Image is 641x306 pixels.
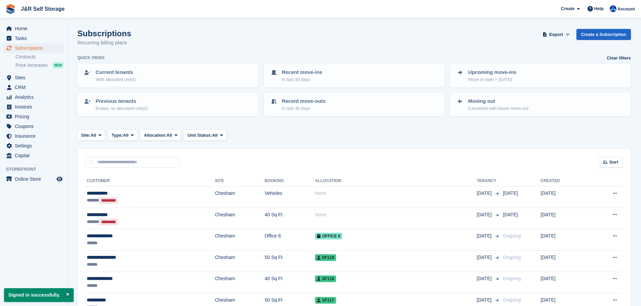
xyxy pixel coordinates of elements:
div: None [315,211,477,218]
span: SF117 [315,297,336,304]
a: menu [3,43,64,53]
a: Previous tenants Ended, no allocated unit(s) [78,93,258,116]
a: Preview store [56,175,64,183]
span: Settings [15,141,55,150]
span: Office 8 [315,233,342,239]
span: Storefront [6,166,67,173]
a: Current tenants With allocated unit(s) [78,64,258,87]
td: [DATE] [541,186,588,208]
th: Booking [265,176,315,186]
td: 50 Sq Ft [265,250,315,272]
td: 40 Sq Ft [265,272,315,293]
span: Tasks [15,34,55,43]
p: Signed in successfully. [4,288,74,302]
p: Move-in date > [DATE] [468,76,516,83]
a: menu [3,141,64,150]
a: menu [3,73,64,82]
button: Type: All [108,130,138,141]
span: [DATE] [477,190,493,197]
span: Invoices [15,102,55,112]
span: Help [594,5,604,12]
img: stora-icon-8386f47178a22dfd0bd8f6a31ec36ba5ce8667c1dd55bd0f319d3a0aa187defe.svg [5,4,15,14]
span: SF119 [315,254,336,261]
span: Ongoing [503,297,521,303]
h6: Quick views [77,55,105,61]
span: Online Store [15,174,55,184]
p: Moving out [468,97,528,105]
span: [DATE] [503,190,518,196]
span: SF118 [315,275,336,282]
th: Site [215,176,265,186]
span: Export [549,31,563,38]
a: menu [3,131,64,141]
th: Tenancy [477,176,500,186]
a: menu [3,122,64,131]
a: menu [3,92,64,102]
button: Allocation: All [140,130,181,141]
div: None [315,190,477,197]
a: menu [3,151,64,160]
p: Current tenants [96,69,136,76]
span: Create [561,5,574,12]
th: Allocation [315,176,477,186]
span: Sort [609,159,618,166]
td: [DATE] [541,208,588,229]
p: Cancelled with future move-out [468,105,528,112]
a: Contracts [15,54,64,60]
a: menu [3,83,64,92]
span: Account [617,6,635,12]
td: [DATE] [541,250,588,272]
a: menu [3,24,64,33]
span: Insurance [15,131,55,141]
a: Price increases NEW [15,61,64,69]
a: J&R Self Storage [18,3,67,14]
span: All [167,132,172,139]
a: Recent move-outs In last 30 days [264,93,444,116]
span: Type: [112,132,123,139]
td: Chesham [215,208,265,229]
span: Coupons [15,122,55,131]
span: [DATE] [477,275,493,282]
button: Export [541,29,571,40]
span: Site: [81,132,91,139]
span: [DATE] [477,254,493,261]
a: Create a Subscription [576,29,631,40]
span: [DATE] [477,211,493,218]
a: Recent move-ins In last 30 days [264,64,444,87]
a: Moving out Cancelled with future move-out [451,93,630,116]
span: Capital [15,151,55,160]
img: Steve Revell [610,5,616,12]
button: Site: All [77,130,105,141]
a: Clear filters [607,55,631,61]
td: Chesham [215,272,265,293]
span: [DATE] [503,212,518,217]
span: All [91,132,96,139]
span: [DATE] [477,232,493,239]
td: Vehicles [265,186,315,208]
a: Upcoming move-ins Move-in date > [DATE] [451,64,630,87]
p: Recurring billing plans [77,39,131,47]
h1: Subscriptions [77,29,131,38]
p: Recent move-ins [282,69,322,76]
a: menu [3,102,64,112]
span: Ongoing [503,276,521,281]
p: In last 30 days [282,105,326,112]
span: CRM [15,83,55,92]
a: menu [3,34,64,43]
td: Chesham [215,229,265,251]
span: Analytics [15,92,55,102]
span: Ongoing [503,255,521,260]
span: Pricing [15,112,55,121]
span: Price increases [15,62,48,69]
p: With allocated unit(s) [96,76,136,83]
a: menu [3,112,64,121]
td: Chesham [215,250,265,272]
span: Allocation: [144,132,167,139]
p: Previous tenants [96,97,148,105]
td: [DATE] [541,272,588,293]
span: All [212,132,218,139]
span: [DATE] [477,297,493,304]
div: NEW [52,62,64,69]
span: All [123,132,129,139]
span: Unit Status: [187,132,212,139]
